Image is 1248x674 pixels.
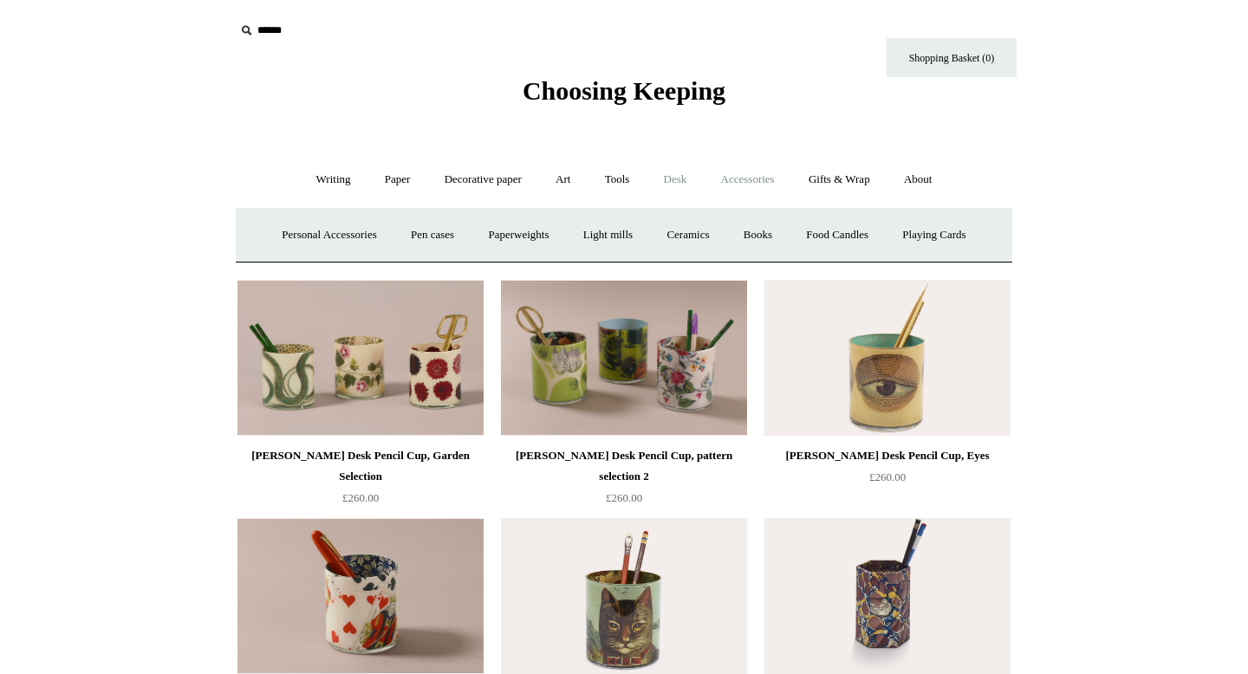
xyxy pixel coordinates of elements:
a: [PERSON_NAME] Desk Pencil Cup, Garden Selection £260.00 [237,445,484,516]
a: Food Candles [790,212,884,258]
a: Books [728,212,788,258]
img: John Derian Desk Pencil Cup, Roi de Coeur [237,518,484,674]
div: [PERSON_NAME] Desk Pencil Cup, Garden Selection [242,445,479,487]
span: £260.00 [342,491,379,504]
a: Choosing Keeping [523,90,725,102]
a: Gifts & Wrap [793,157,886,203]
div: [PERSON_NAME] Desk Pencil Cup, Eyes [769,445,1006,466]
a: About [888,157,948,203]
a: Pen cases [395,212,470,258]
img: John Derian Desk Pencil Cup, pattern selection 2 [501,280,747,436]
a: John Derian Desk Pencil Cup, Garden Selection John Derian Desk Pencil Cup, Garden Selection [237,280,484,436]
img: Hexagonal Marbled Pen Pot - Pattern 16 [764,518,1011,674]
span: Choosing Keeping [523,76,725,105]
a: Light mills [568,212,648,258]
span: £260.00 [606,491,642,504]
a: [PERSON_NAME] Desk Pencil Cup, pattern selection 2 £260.00 [501,445,747,516]
a: Ceramics [651,212,725,258]
a: Desk [648,157,703,203]
a: Paperweights [472,212,564,258]
a: Accessories [705,157,790,203]
a: Playing Cards [887,212,981,258]
img: John Derian Desk Pencil Cup, Garden Selection [237,280,484,436]
a: John Derian Desk Pencil Cup, pattern selection 2 John Derian Desk Pencil Cup, pattern selection 2 [501,280,747,436]
a: John Derian Desk Pencil Cup, Eyes John Derian Desk Pencil Cup, Eyes [764,280,1011,436]
a: John Derian Desk Pencil Cup, Roi de Coeur John Derian Desk Pencil Cup, Roi de Coeur [237,518,484,674]
a: Paper [369,157,426,203]
a: Writing [301,157,367,203]
a: John Derian Desk Pencil Cup, Country Cat John Derian Desk Pencil Cup, Country Cat [501,518,747,674]
a: Personal Accessories [266,212,392,258]
a: Art [540,157,586,203]
img: John Derian Desk Pencil Cup, Country Cat [501,518,747,674]
a: Shopping Basket (0) [887,38,1017,77]
div: [PERSON_NAME] Desk Pencil Cup, pattern selection 2 [505,445,743,487]
a: Tools [589,157,646,203]
span: £260.00 [869,470,906,483]
a: Hexagonal Marbled Pen Pot - Pattern 16 Hexagonal Marbled Pen Pot - Pattern 16 [764,518,1011,674]
a: Decorative paper [429,157,537,203]
a: [PERSON_NAME] Desk Pencil Cup, Eyes £260.00 [764,445,1011,516]
img: John Derian Desk Pencil Cup, Eyes [764,280,1011,436]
